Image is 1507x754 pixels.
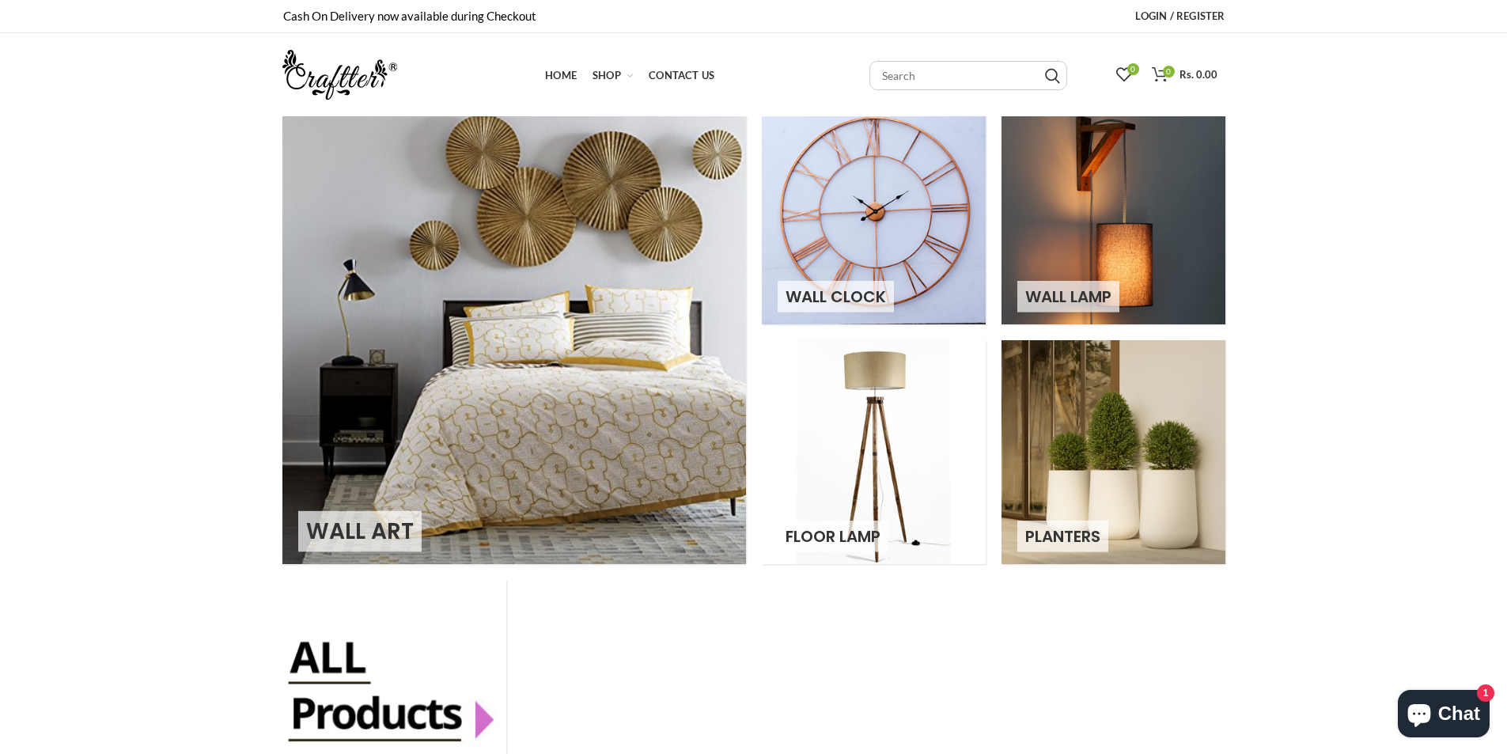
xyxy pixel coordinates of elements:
[1127,63,1139,75] span: 0
[1108,59,1140,91] a: 0
[282,50,397,100] img: craftter.com
[1045,68,1060,84] input: Search
[1144,59,1225,91] a: 0 Rs. 0.00
[1135,9,1225,22] span: Login / Register
[641,59,722,91] a: Contact Us
[585,59,641,91] a: Shop
[593,69,621,81] span: Shop
[1393,690,1494,741] inbox-online-store-chat: Shopify online store chat
[537,59,585,91] a: Home
[869,61,1067,90] input: Search
[1163,66,1175,78] span: 0
[545,69,577,81] span: Home
[1179,68,1217,81] span: Rs. 0.00
[649,69,714,81] span: Contact Us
